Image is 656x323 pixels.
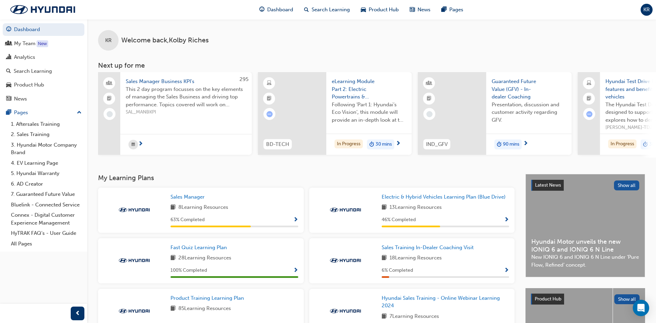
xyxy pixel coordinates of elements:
span: 85 Learning Resources [178,305,231,313]
a: 5. Hyundai Warranty [8,168,84,179]
div: Product Hub [14,81,44,89]
span: Pages [449,6,463,14]
div: In Progress [334,139,363,149]
a: Latest NewsShow allHyundai Motor unveils the new IONIQ 6 and IONIQ 6 N LineNew IONIQ 6 and IONIQ ... [525,174,645,277]
a: News [3,93,84,105]
span: KR [105,37,112,44]
span: duration-icon [643,140,648,149]
button: Show Progress [504,216,509,224]
span: 8 Learning Resources [178,203,228,212]
span: people-icon [107,79,112,88]
span: learningRecordVerb_ATTEMPT-icon [266,111,273,117]
button: Pages [3,106,84,119]
a: Connex - Digital Customer Experience Management [8,210,84,228]
img: Trak [327,206,364,213]
img: Trak [327,308,364,314]
a: All Pages [8,239,84,249]
span: guage-icon [259,5,264,14]
span: book-icon [382,254,387,263]
span: Fast Quiz Learning Plan [170,244,227,251]
a: news-iconNews [404,3,436,17]
a: Hyundai Sales Training - Online Webinar Learning 2024 [382,294,509,310]
span: Following ‘Part 1: Hyundai’s Eco Vision’, this module will provide an in-depth look at the variou... [332,101,406,124]
span: learningResourceType_INSTRUCTOR_LED-icon [427,79,432,88]
a: My Team [3,37,84,50]
a: Analytics [3,51,84,64]
span: Presentation, discussion and customer activity regarding GFV. [492,101,566,124]
img: Trak [115,206,153,213]
span: Product Training Learning Plan [170,295,244,301]
span: 46 % Completed [382,216,416,224]
div: In Progress [608,139,637,149]
a: Dashboard [3,23,84,36]
a: Sales Manager [170,193,207,201]
button: Show all [614,294,640,304]
span: 18 Learning Resources [389,254,442,263]
span: booktick-icon [427,94,432,103]
a: 2. Sales Training [8,129,84,140]
span: search-icon [6,68,11,75]
span: KR [643,6,650,14]
a: Sales Training In-Dealer Coaching Visit [382,244,476,252]
div: My Team [14,40,36,48]
a: 1. Aftersales Training [8,119,84,130]
span: SAL_MANBKPI [126,108,246,116]
span: duration-icon [369,140,374,149]
span: laptop-icon [587,79,591,88]
span: next-icon [523,141,528,147]
span: Sales Manager [170,194,205,200]
span: 90 mins [503,140,519,148]
div: Open Intercom Messenger [633,300,649,316]
span: 28 Learning Resources [178,254,231,263]
a: Fast Quiz Learning Plan [170,244,230,252]
span: news-icon [6,96,11,102]
span: book-icon [170,203,176,212]
a: HyTRAK FAQ's - User Guide [8,228,84,239]
span: book-icon [382,312,387,321]
span: next-icon [138,141,143,147]
a: Search Learning [3,65,84,78]
button: Show all [614,180,640,190]
div: Tooltip anchor [37,40,48,47]
span: 30 mins [375,140,392,148]
span: Latest News [535,182,561,188]
a: IND_GFVGuaranteed Future Value (GFV) - In-dealer CoachingPresentation, discussion and customer ac... [418,72,572,155]
a: Bluelink - Connected Service [8,200,84,210]
span: IND_GFV [426,140,448,148]
span: pages-icon [6,110,11,116]
span: car-icon [361,5,366,14]
a: 7. Guaranteed Future Value [8,189,84,200]
a: 4. EV Learning Page [8,158,84,169]
span: book-icon [170,305,176,313]
span: booktick-icon [107,94,112,103]
span: News [418,6,430,14]
a: Trak [3,2,82,17]
span: up-icon [77,108,82,117]
span: BD-TECH [266,140,289,148]
span: Show Progress [293,268,298,274]
span: car-icon [6,82,11,88]
button: KR [641,4,653,16]
span: Product Hub [369,6,399,14]
span: prev-icon [75,309,80,318]
div: Analytics [14,53,35,61]
span: booktick-icon [267,94,272,103]
span: Guaranteed Future Value (GFV) - In-dealer Coaching [492,78,566,101]
span: duration-icon [497,140,502,149]
span: people-icon [6,41,11,47]
button: Show Progress [293,266,298,275]
span: book-icon [382,203,387,212]
a: car-iconProduct Hub [355,3,404,17]
span: 13 Learning Resources [389,203,442,212]
span: chart-icon [6,54,11,60]
span: Dashboard [267,6,293,14]
button: DashboardMy TeamAnalyticsSearch LearningProduct HubNews [3,22,84,106]
span: 7 Learning Resources [389,312,439,321]
span: learningRecordVerb_NONE-icon [107,111,113,117]
a: search-iconSearch Learning [299,3,355,17]
span: 295 [240,76,248,82]
img: Trak [115,308,153,314]
span: Welcome back , Kolby Riches [121,37,209,44]
span: learningRecordVerb_NONE-icon [426,111,433,117]
span: Product Hub [535,296,561,302]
